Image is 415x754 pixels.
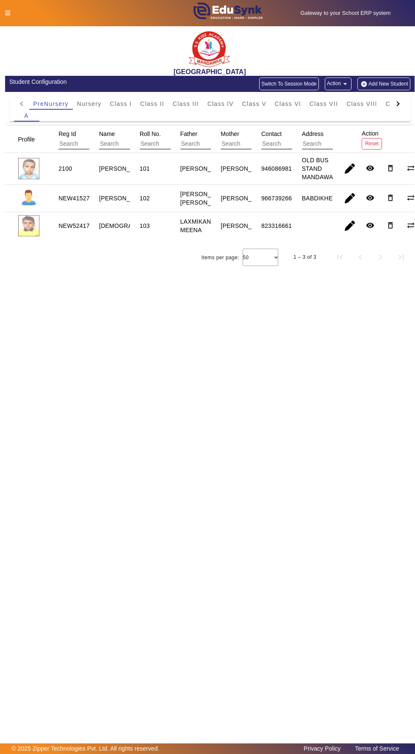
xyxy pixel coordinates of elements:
mat-icon: delete_outline [386,194,395,202]
staff-with-status: [PERSON_NAME] [99,195,149,202]
span: Nursery [77,101,102,107]
mat-icon: sync_alt [407,194,415,202]
span: Address [302,130,324,137]
div: [PERSON_NAME] [PERSON_NAME] [180,190,230,207]
staff-with-status: [PERSON_NAME] [99,165,149,172]
span: Father [180,130,197,137]
button: First page [330,247,350,267]
div: Mother [218,126,307,152]
span: Class VI [275,101,301,107]
span: Mother [221,130,239,137]
input: Search [58,139,134,150]
div: 8233166616 [261,222,295,230]
span: Class IX [386,101,412,107]
h5: Gateway to your School ERP system [281,10,410,17]
span: Reg Id [58,130,76,137]
mat-icon: delete_outline [386,221,395,230]
div: 103 [140,222,150,230]
span: Roll No. [140,130,161,137]
span: PreNursery [33,101,69,107]
span: Class III [173,101,199,107]
mat-icon: remove_red_eye [366,164,374,172]
span: Class VIII [346,101,377,107]
mat-icon: remove_red_eye [366,221,374,230]
button: Next page [371,247,391,267]
div: Action [359,126,385,152]
span: Class VII [310,101,338,107]
h2: [GEOGRAPHIC_DATA] [5,68,415,76]
button: Switch To Session Mode [259,78,319,90]
div: 102 [140,194,150,202]
img: profile.png [18,188,39,209]
input: Search [221,139,296,150]
div: [PERSON_NAME] [221,222,271,230]
img: c442bd1e-e79c-4679-83a2-a394c64eb17f [18,215,39,236]
div: BABDIKHERA [302,194,341,202]
div: 101 [140,164,150,173]
div: Items per page: [202,253,239,262]
span: Profile [18,136,35,143]
span: A [24,113,29,119]
div: Student Configuration [9,78,205,86]
div: Profile [15,132,46,147]
div: Reg Id [55,126,145,152]
input: Search [99,139,175,150]
mat-icon: sync_alt [407,221,415,230]
button: Reset [362,138,382,150]
p: © 2025 Zipper Technologies Pvt. Ltd. All rights reserved. [12,744,160,753]
span: Class II [140,101,164,107]
div: Contact [258,126,348,152]
div: Name [96,126,185,152]
staff-with-status: [DEMOGRAPHIC_DATA] [99,222,167,229]
div: Address [299,126,388,152]
div: NEW415274521 [58,194,103,202]
button: Action [325,78,351,90]
input: Search [140,139,216,150]
div: Roll No. [137,126,226,152]
span: Class I [110,101,132,107]
span: Contact [261,130,282,137]
div: [PERSON_NAME] [180,164,230,173]
mat-icon: remove_red_eye [366,194,374,202]
mat-icon: delete_outline [386,164,395,172]
button: Last page [391,247,411,267]
a: Terms of Service [351,743,403,754]
img: add-new-student.png [360,80,368,88]
button: Previous page [350,247,371,267]
div: 1 – 3 of 3 [293,253,316,261]
div: 9460869815 [261,164,295,173]
div: [PERSON_NAME] [221,194,271,202]
mat-icon: sync_alt [407,164,415,172]
img: 745b5bb9-af1e-4a90-9898-d318a709054e [18,158,39,179]
input: Search [261,139,337,150]
div: LAXMIKANT MEENA [180,217,215,234]
span: Class IV [207,101,234,107]
a: Privacy Policy [299,743,345,754]
mat-icon: arrow_drop_down [341,80,349,88]
div: NEW5241714 [58,222,97,230]
input: Search [180,139,256,150]
img: b9104f0a-387a-4379-b368-ffa933cda262 [188,28,231,68]
div: 9667392665 [261,194,295,202]
button: Add New Student [357,78,410,90]
span: Class V [242,101,266,107]
span: Name [99,130,115,137]
div: OLD BUS STAND MANDAWAR [302,156,338,181]
div: [PERSON_NAME] [221,164,271,173]
div: Father [177,126,267,152]
div: 2100 [58,164,72,173]
input: Search [302,139,378,150]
